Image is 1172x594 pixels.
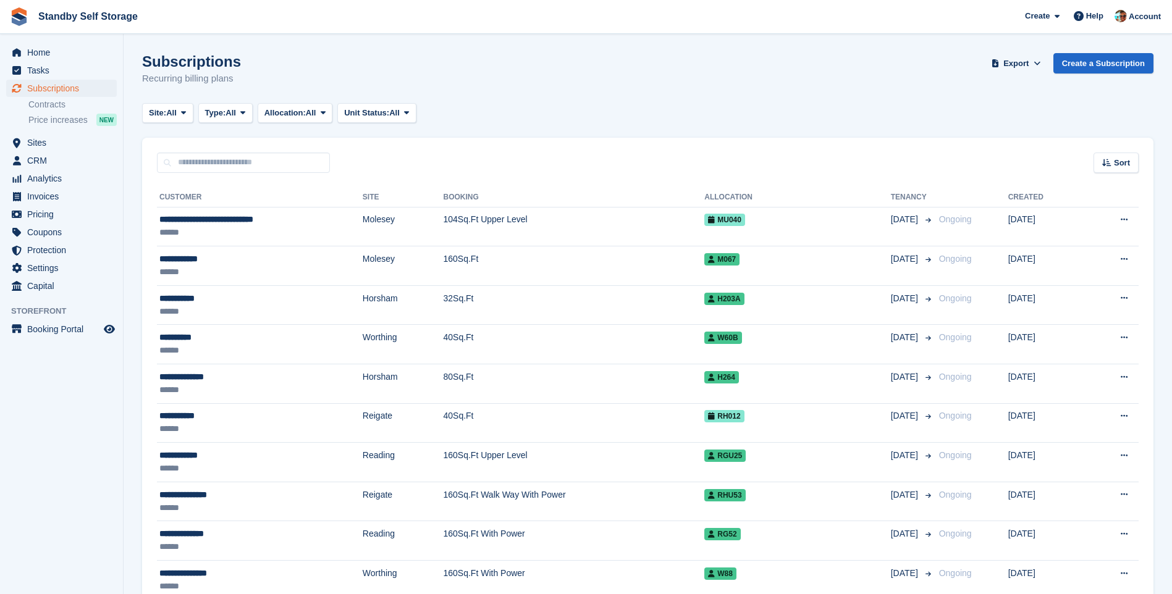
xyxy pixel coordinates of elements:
td: 40Sq.Ft [443,325,704,364]
span: Ongoing [939,293,972,303]
span: W60B [704,332,741,344]
td: [DATE] [1008,325,1084,364]
td: Reigate [363,482,444,521]
td: Worthing [363,325,444,364]
td: [DATE] [1008,285,1084,325]
a: menu [6,170,117,187]
a: Create a Subscription [1053,53,1153,73]
span: [DATE] [891,409,921,422]
th: Tenancy [891,188,934,207]
span: [DATE] [891,292,921,305]
span: RGU25 [704,450,746,462]
span: Ongoing [939,529,972,538]
button: Unit Status: All [337,103,416,123]
span: Sites [27,134,101,151]
span: [DATE] [891,567,921,580]
td: Horsham [363,285,444,325]
span: [DATE] [891,370,921,383]
button: Export [989,53,1043,73]
button: Site: All [142,103,193,123]
a: menu [6,152,117,169]
span: Ongoing [939,254,972,264]
a: menu [6,206,117,223]
span: Ongoing [939,450,972,460]
span: Storefront [11,305,123,317]
span: Ongoing [939,490,972,500]
span: Settings [27,259,101,277]
a: Standby Self Storage [33,6,143,27]
th: Created [1008,188,1084,207]
span: All [226,107,236,119]
td: 40Sq.Ft [443,403,704,443]
span: Booking Portal [27,320,101,338]
td: 80Sq.Ft [443,364,704,404]
span: RG52 [704,528,740,540]
td: [DATE] [1008,207,1084,246]
span: [DATE] [891,527,921,540]
td: Reading [363,521,444,561]
span: MU040 [704,214,745,226]
span: M067 [704,253,740,266]
button: Type: All [198,103,253,123]
span: Protection [27,241,101,259]
a: menu [6,277,117,295]
a: menu [6,320,117,338]
th: Customer [157,188,363,207]
span: W88 [704,567,736,580]
span: [DATE] [891,213,921,226]
span: Price increases [28,114,88,126]
span: Ongoing [939,332,972,342]
img: Michael Walker [1115,10,1127,22]
th: Allocation [704,188,890,207]
span: Pricing [27,206,101,223]
a: menu [6,134,117,151]
img: stora-icon-8386f47178a22dfd0bd8f6a31ec36ba5ce8667c1dd55bd0f319d3a0aa187defe.svg [10,7,28,26]
td: 160Sq.Ft With Power [443,521,704,561]
a: Price increases NEW [28,113,117,127]
td: [DATE] [1008,521,1084,561]
span: Coupons [27,224,101,241]
td: Reading [363,443,444,482]
th: Site [363,188,444,207]
td: 160Sq.Ft Upper Level [443,443,704,482]
span: [DATE] [891,488,921,501]
td: [DATE] [1008,364,1084,404]
a: menu [6,241,117,259]
span: Export [1003,57,1029,70]
span: Allocation: [264,107,306,119]
span: Invoices [27,188,101,205]
span: All [166,107,177,119]
td: Molesey [363,246,444,286]
td: [DATE] [1008,482,1084,521]
td: [DATE] [1008,403,1084,443]
td: 160Sq.Ft Walk Way With Power [443,482,704,521]
span: All [306,107,316,119]
span: [DATE] [891,253,921,266]
span: Capital [27,277,101,295]
span: [DATE] [891,331,921,344]
span: Subscriptions [27,80,101,97]
div: NEW [96,114,117,126]
span: Ongoing [939,214,972,224]
td: [DATE] [1008,246,1084,286]
td: Reigate [363,403,444,443]
span: Analytics [27,170,101,187]
span: RH012 [704,410,744,422]
td: [DATE] [1008,443,1084,482]
span: Site: [149,107,166,119]
span: Unit Status: [344,107,389,119]
span: RHU53 [704,489,745,501]
span: Ongoing [939,372,972,382]
span: Help [1086,10,1103,22]
a: menu [6,80,117,97]
span: H264 [704,371,739,383]
td: 104Sq.Ft Upper Level [443,207,704,246]
td: Horsham [363,364,444,404]
span: Account [1129,10,1161,23]
a: menu [6,259,117,277]
span: [DATE] [891,449,921,462]
a: Preview store [102,322,117,337]
button: Allocation: All [258,103,333,123]
a: menu [6,62,117,79]
span: Home [27,44,101,61]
